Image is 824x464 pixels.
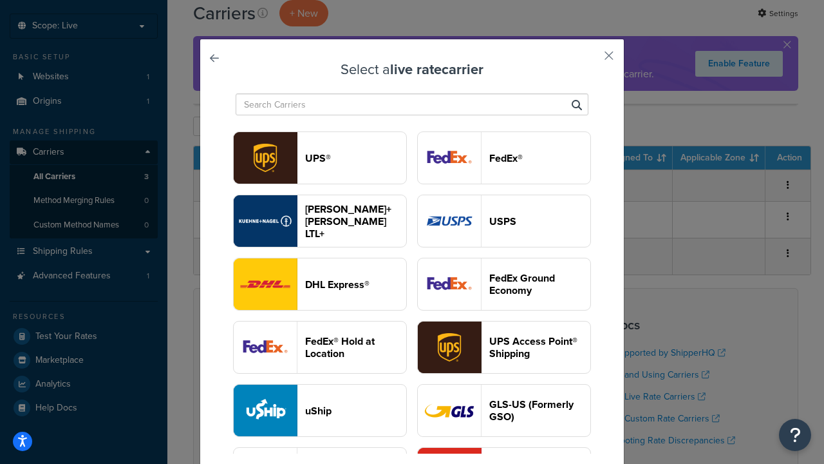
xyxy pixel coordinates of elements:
[417,321,591,374] button: accessPoint logoUPS Access Point® Shipping
[233,258,407,311] button: dhl logoDHL Express®
[234,195,297,247] img: reTransFreight logo
[233,321,407,374] button: fedExLocation logoFedEx® Hold at Location
[417,131,591,184] button: fedEx logoFedEx®
[489,398,590,423] header: GLS-US (Formerly GSO)
[305,152,406,164] header: UPS®
[305,203,406,240] header: [PERSON_NAME]+[PERSON_NAME] LTL+
[418,195,481,247] img: usps logo
[418,258,481,310] img: smartPost logo
[390,59,483,80] strong: live rate carrier
[234,258,297,310] img: dhl logo
[489,215,590,227] header: USPS
[418,132,481,184] img: fedEx logo
[232,62,592,77] h3: Select a
[418,385,481,436] img: gso logo
[418,322,481,373] img: accessPoint logo
[234,322,297,373] img: fedExLocation logo
[305,278,406,291] header: DHL Express®
[489,272,590,296] header: FedEx Ground Economy
[417,258,591,311] button: smartPost logoFedEx Ground Economy
[417,195,591,247] button: usps logoUSPS
[233,384,407,437] button: uShip logouShip
[489,335,590,360] header: UPS Access Point® Shipping
[233,131,407,184] button: ups logoUPS®
[305,405,406,417] header: uShip
[489,152,590,164] header: FedEx®
[305,335,406,360] header: FedEx® Hold at Location
[779,419,811,451] button: Open Resource Center
[234,385,297,436] img: uShip logo
[417,384,591,437] button: gso logoGLS-US (Formerly GSO)
[233,195,407,247] button: reTransFreight logo[PERSON_NAME]+[PERSON_NAME] LTL+
[234,132,297,184] img: ups logo
[236,93,588,115] input: Search Carriers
